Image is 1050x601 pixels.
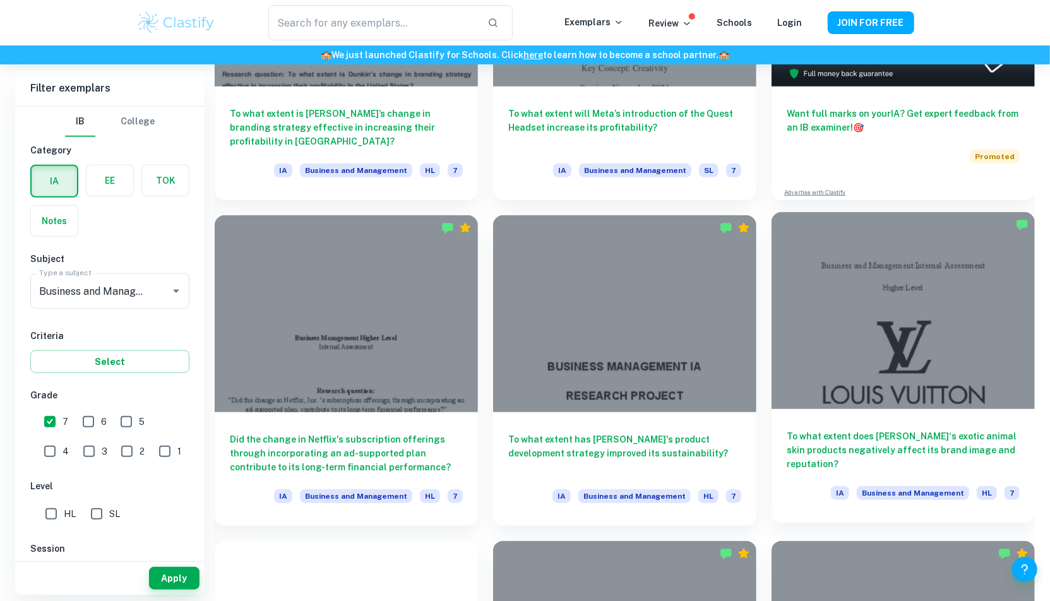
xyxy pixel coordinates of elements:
[101,415,107,429] span: 6
[772,215,1035,527] a: To what extent does [PERSON_NAME]‘s exotic animal skin products negatively affect its brand image...
[420,164,440,177] span: HL
[448,164,463,177] span: 7
[230,107,463,148] h6: To what extent is [PERSON_NAME]’s change in branding strategy effective in increasing their profi...
[553,164,571,177] span: IA
[787,429,1020,471] h6: To what extent does [PERSON_NAME]‘s exotic animal skin products negatively affect its brand image...
[493,215,756,527] a: To what extent has [PERSON_NAME]'s product development strategy improved its sustainability?IABus...
[578,489,691,503] span: Business and Management
[3,48,1047,62] h6: We just launched Clastify for Schools. Click to learn how to become a school partner.
[565,15,624,29] p: Exemplars
[230,432,463,474] h6: Did the change in Netflix's subscription offerings through incorporating an ad-supported plan con...
[579,164,691,177] span: Business and Management
[508,432,741,474] h6: To what extent has [PERSON_NAME]'s product development strategy improved its sustainability?
[121,107,155,137] button: College
[726,164,741,177] span: 7
[523,50,543,60] a: here
[459,222,472,234] div: Premium
[853,122,864,133] span: 🎯
[737,222,750,234] div: Premium
[15,71,205,106] h6: Filter exemplars
[215,215,478,527] a: Did the change in Netflix's subscription offerings through incorporating an ad-supported plan con...
[274,164,292,177] span: IA
[420,489,440,503] span: HL
[142,165,189,196] button: TOK
[300,489,412,503] span: Business and Management
[87,165,133,196] button: EE
[268,5,477,40] input: Search for any exemplars...
[649,16,692,30] p: Review
[699,164,719,177] span: SL
[1016,218,1029,231] img: Marked
[448,489,463,503] span: 7
[177,444,181,458] span: 1
[737,547,750,560] div: Premium
[441,222,454,234] img: Marked
[778,18,802,28] a: Login
[300,164,412,177] span: Business and Management
[140,444,145,458] span: 2
[30,143,189,157] h6: Category
[102,444,107,458] span: 3
[64,507,76,521] span: HL
[717,18,753,28] a: Schools
[831,486,849,500] span: IA
[31,206,78,236] button: Notes
[726,489,741,503] span: 7
[167,282,185,300] button: Open
[30,542,189,556] h6: Session
[1012,557,1037,582] button: Help and Feedback
[274,489,292,503] span: IA
[109,507,120,521] span: SL
[720,222,732,234] img: Marked
[30,350,189,373] button: Select
[63,444,69,458] span: 4
[828,11,914,34] button: JOIN FOR FREE
[719,50,729,60] span: 🏫
[552,489,571,503] span: IA
[977,486,997,500] span: HL
[321,50,331,60] span: 🏫
[30,329,189,343] h6: Criteria
[149,567,200,590] button: Apply
[1005,486,1020,500] span: 7
[30,252,189,266] h6: Subject
[720,547,732,560] img: Marked
[136,10,217,35] img: Clastify logo
[784,188,845,197] a: Advertise with Clastify
[65,107,95,137] button: IB
[65,107,155,137] div: Filter type choice
[970,150,1020,164] span: Promoted
[39,268,92,278] label: Type a subject
[508,107,741,148] h6: To what extent will Meta’s introduction of the Quest Headset increase its profitability?
[63,415,68,429] span: 7
[787,107,1020,134] h6: Want full marks on your IA ? Get expert feedback from an IB examiner!
[32,166,77,196] button: IA
[857,486,969,500] span: Business and Management
[30,388,189,402] h6: Grade
[1016,547,1029,560] div: Premium
[139,415,145,429] span: 5
[998,547,1011,560] img: Marked
[30,479,189,493] h6: Level
[698,489,719,503] span: HL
